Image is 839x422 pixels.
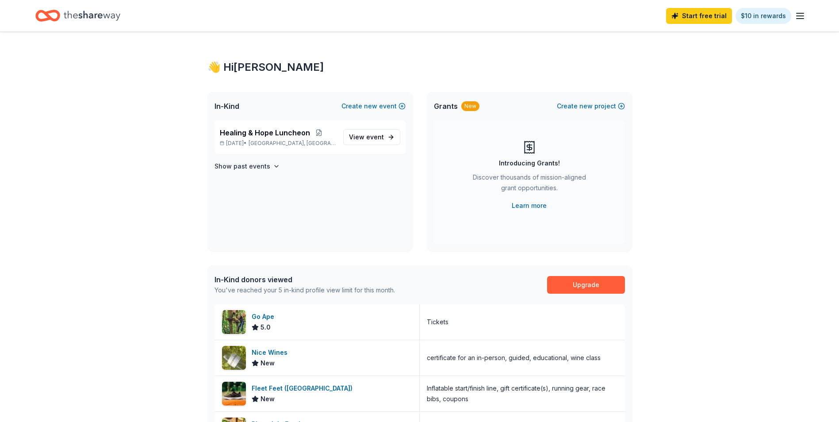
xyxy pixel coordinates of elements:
div: 👋 Hi [PERSON_NAME] [207,60,632,74]
span: In-Kind [215,101,239,111]
div: certificate for an in-person, guided, educational, wine class [427,353,601,363]
div: Go Ape [252,311,278,322]
img: Image for Fleet Feet (Houston) [222,382,246,406]
img: Image for Nice Wines [222,346,246,370]
span: new [579,101,593,111]
span: New [261,358,275,368]
button: Show past events [215,161,280,172]
span: Healing & Hope Luncheon [220,127,310,138]
p: [DATE] • [220,140,336,147]
a: Upgrade [547,276,625,294]
span: [GEOGRAPHIC_DATA], [GEOGRAPHIC_DATA] [249,140,336,147]
div: Introducing Grants! [499,158,560,169]
div: In-Kind donors viewed [215,274,395,285]
button: Createnewevent [341,101,406,111]
div: Inflatable start/finish line, gift certificate(s), running gear, race bibs, coupons [427,383,618,404]
span: New [261,394,275,404]
span: Grants [434,101,458,111]
div: Nice Wines [252,347,291,358]
span: View [349,132,384,142]
img: Image for Go Ape [222,310,246,334]
div: Fleet Feet ([GEOGRAPHIC_DATA]) [252,383,356,394]
span: 5.0 [261,322,271,333]
div: Tickets [427,317,448,327]
a: Learn more [512,200,547,211]
div: You've reached your 5 in-kind profile view limit for this month. [215,285,395,295]
span: event [366,133,384,141]
a: $10 in rewards [736,8,791,24]
a: Start free trial [666,8,732,24]
div: Discover thousands of mission-aligned grant opportunities. [469,172,590,197]
div: New [461,101,479,111]
a: View event [343,129,400,145]
h4: Show past events [215,161,270,172]
a: Home [35,5,120,26]
button: Createnewproject [557,101,625,111]
span: new [364,101,377,111]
